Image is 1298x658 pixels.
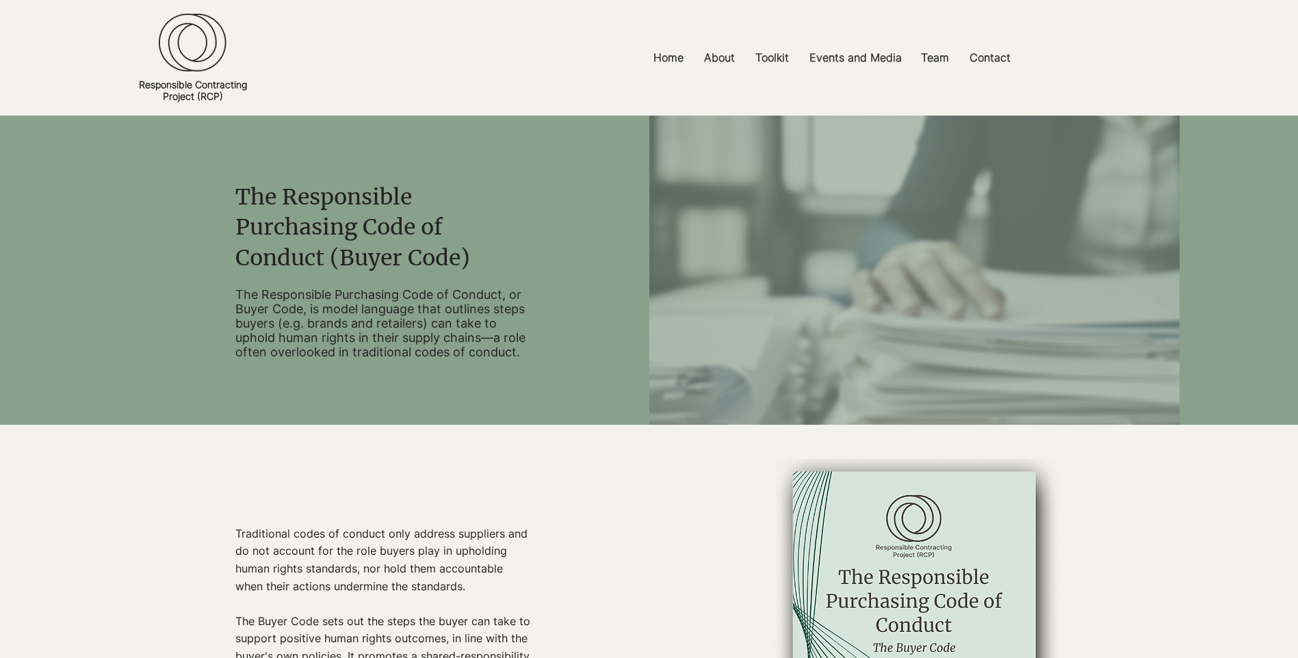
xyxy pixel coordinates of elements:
p: Team [914,42,956,73]
nav: Site [484,42,1179,73]
span: The Responsible Purchasing Code of Conduct (Buyer Code) [235,183,470,272]
a: Events and Media [799,42,911,73]
a: Contact [959,42,1021,73]
p: Toolkit [749,42,796,73]
p: The Responsible Purchasing Code of Conduct, or Buyer Code, is model language that outlines steps ... [235,287,532,359]
img: Stack of Files_edited.jpg [649,116,1180,580]
a: Home [643,42,694,73]
p: About [697,42,742,73]
p: Traditional codes of conduct only address suppliers and do not account for the role buyers play i... [235,525,532,613]
a: About [694,42,745,73]
a: Responsible ContractingProject (RCP) [139,79,247,102]
p: Home [647,42,690,73]
p: Contact [963,42,1017,73]
p: Events and Media [803,42,909,73]
a: Team [911,42,959,73]
a: Toolkit [745,42,799,73]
